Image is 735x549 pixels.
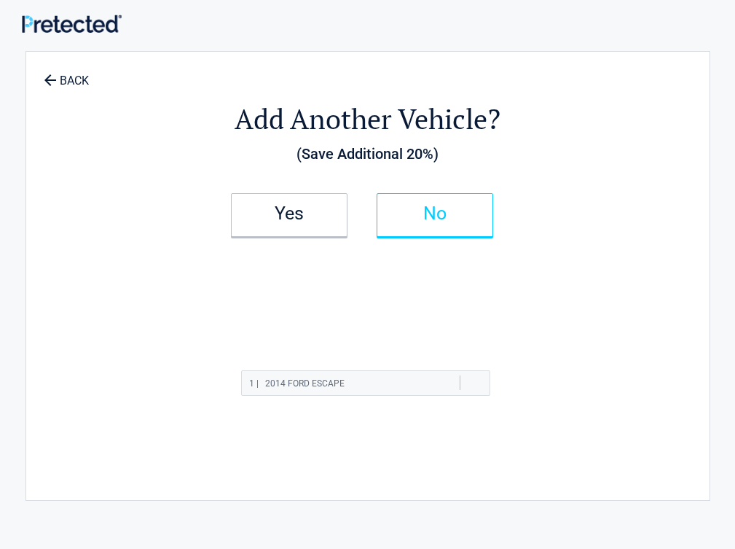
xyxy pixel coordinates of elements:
a: Delete [470,378,479,387]
h2: 2014 Ford ESCAPE [249,375,345,393]
a: BACK [41,61,92,87]
span: 1 | [249,378,259,389]
h3: (Save Additional 20%) [106,141,629,166]
h2: Yes [246,209,332,219]
h2: Add Another Vehicle? [106,101,629,138]
img: Main Logo [22,15,122,33]
h2: No [392,209,478,219]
